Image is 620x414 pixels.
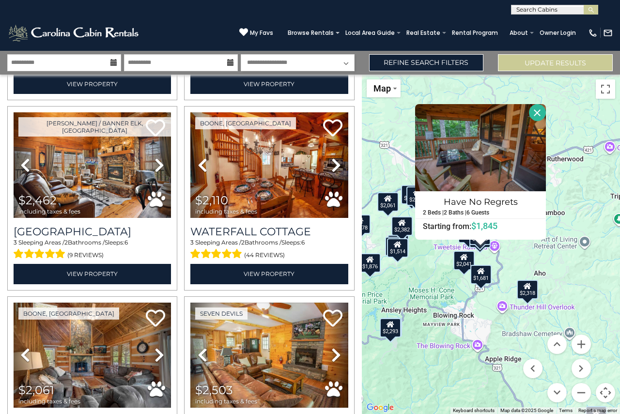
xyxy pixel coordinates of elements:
a: Boone, [GEOGRAPHIC_DATA] [18,307,119,320]
span: including taxes & fees [18,398,80,404]
a: [GEOGRAPHIC_DATA] [14,225,171,238]
div: $3,202 [381,317,403,337]
span: (44 reviews) [244,249,285,261]
div: $2,110 [406,186,428,206]
div: Sleeping Areas / Bathrooms / Sleeps: [190,238,348,261]
a: Refine Search Filters [369,54,484,71]
span: 2 [64,239,68,246]
a: Report a map error [578,408,617,413]
div: $2,028 [385,237,406,256]
span: 2 [241,239,245,246]
button: Toggle fullscreen view [596,79,615,99]
span: $1,845 [471,221,497,231]
a: Have No Regrets 2 Beds | 2 Baths | 6 Guests Starting from:$1,845 [415,191,546,231]
a: Terms (opens in new tab) [559,408,573,413]
a: Local Area Guide [341,26,400,40]
img: Google [364,401,396,414]
button: Zoom out [572,383,591,402]
h5: 2 Beds | [423,210,444,216]
img: mail-regular-white.png [603,28,613,38]
div: $2,382 [391,216,413,235]
div: $1,876 [360,253,381,273]
div: $2,064 [402,184,423,204]
h5: 2 Baths | [444,210,466,216]
h4: Have No Regrets [416,194,545,210]
button: Move down [547,383,567,402]
a: View Property [190,264,348,284]
span: (9 reviews) [67,249,104,261]
span: 6 [301,239,305,246]
img: thumbnail_166687690.jpeg [14,303,171,408]
button: Change map style [367,79,401,97]
a: [PERSON_NAME] / Banner Elk, [GEOGRAPHIC_DATA] [18,117,171,137]
span: $2,061 [18,383,54,397]
div: $2,318 [517,280,539,299]
button: Move left [523,359,542,378]
a: Boone, [GEOGRAPHIC_DATA] [195,117,296,129]
span: including taxes & fees [195,398,257,404]
a: Waterfall Cottage [190,225,348,238]
span: $2,110 [195,193,228,207]
span: $2,462 [18,193,57,207]
span: 3 [190,239,194,246]
div: $2,282 [469,229,491,248]
div: $2,041 [453,251,475,270]
a: Real Estate [402,26,445,40]
button: Move up [547,335,567,354]
button: Zoom in [572,335,591,354]
img: thumbnail_163266579.jpeg [190,112,348,218]
span: 6 [124,239,128,246]
div: $2,061 [377,192,399,212]
button: Move right [572,359,591,378]
img: phone-regular-white.png [588,28,598,38]
span: including taxes & fees [195,208,257,215]
h3: Boulder Lodge [14,225,171,238]
button: Keyboard shortcuts [453,407,495,414]
img: Have No Regrets [415,104,546,191]
a: My Favs [239,28,273,38]
a: View Property [14,74,171,94]
span: Map [373,83,391,93]
span: including taxes & fees [18,208,80,215]
div: $1,681 [470,264,492,284]
a: Add to favorites [146,308,165,329]
a: View Property [14,264,171,284]
img: White-1-2.png [7,23,141,43]
a: Add to favorites [323,118,342,139]
a: Add to favorites [323,308,342,329]
a: Owner Login [535,26,581,40]
h6: Starting from: [416,221,545,231]
a: Browse Rentals [283,26,339,40]
a: About [505,26,533,40]
button: Close [529,104,546,121]
h5: 6 Guests [466,210,489,216]
span: 3 [14,239,17,246]
a: Rental Program [447,26,503,40]
span: $2,503 [195,383,233,397]
a: Open this area in Google Maps (opens a new window) [364,401,396,414]
img: thumbnail_164191591.jpeg [14,112,171,218]
button: Map camera controls [596,383,615,402]
div: $2,293 [380,318,401,337]
a: Seven Devils [195,307,248,320]
span: Map data ©2025 Google [500,408,553,413]
span: My Favs [250,29,273,37]
a: View Property [190,74,348,94]
img: thumbnail_163276946.jpeg [190,303,348,408]
div: Sleeping Areas / Bathrooms / Sleeps: [14,238,171,261]
button: Update Results [498,54,613,71]
div: $1,514 [387,238,408,257]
